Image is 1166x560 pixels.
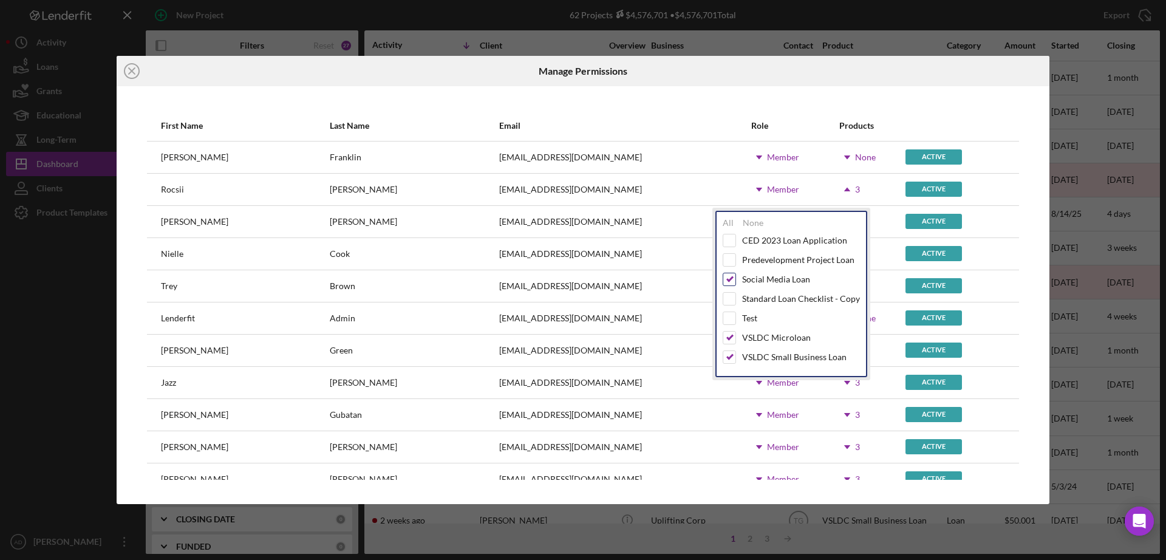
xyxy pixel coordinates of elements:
[499,474,642,484] div: [EMAIL_ADDRESS][DOMAIN_NAME]
[330,185,397,194] div: [PERSON_NAME]
[161,217,228,227] div: [PERSON_NAME]
[330,121,497,131] div: Last Name
[767,442,799,452] div: Member
[839,121,904,131] div: Products
[742,255,854,265] div: Predevelopment Project Loan
[499,152,642,162] div: [EMAIL_ADDRESS][DOMAIN_NAME]
[330,217,397,227] div: [PERSON_NAME]
[767,152,799,162] div: Member
[499,281,642,291] div: [EMAIL_ADDRESS][DOMAIN_NAME]
[742,275,810,284] div: Social Media Loan
[161,249,183,259] div: Nielle
[905,246,962,261] div: Active
[499,121,750,131] div: Email
[905,149,962,165] div: Active
[499,346,642,355] div: [EMAIL_ADDRESS][DOMAIN_NAME]
[161,152,228,162] div: [PERSON_NAME]
[751,121,838,131] div: Role
[499,249,642,259] div: [EMAIL_ADDRESS][DOMAIN_NAME]
[499,217,642,227] div: [EMAIL_ADDRESS][DOMAIN_NAME]
[499,185,642,194] div: [EMAIL_ADDRESS][DOMAIN_NAME]
[905,182,962,197] div: Active
[742,313,757,323] div: Test
[161,313,195,323] div: Lenderfit
[905,214,962,229] div: Active
[499,442,642,452] div: [EMAIL_ADDRESS][DOMAIN_NAME]
[742,333,811,343] div: VSLDC Microloan
[1125,507,1154,536] div: Open Intercom Messenger
[905,375,962,390] div: Active
[330,249,350,259] div: Cook
[905,407,962,422] div: Active
[161,410,228,420] div: [PERSON_NAME]
[330,442,397,452] div: [PERSON_NAME]
[161,346,228,355] div: [PERSON_NAME]
[905,310,962,326] div: Active
[330,281,355,291] div: Brown
[905,278,962,293] div: Active
[905,439,962,454] div: Active
[330,152,361,162] div: Franklin
[161,474,228,484] div: [PERSON_NAME]
[539,66,627,77] h6: Manage Permissions
[161,442,228,452] div: [PERSON_NAME]
[743,218,763,228] div: None
[330,346,353,355] div: Green
[330,410,362,420] div: Gubatan
[499,313,642,323] div: [EMAIL_ADDRESS][DOMAIN_NAME]
[767,378,799,388] div: Member
[161,185,184,194] div: Rocsii
[330,378,397,388] div: [PERSON_NAME]
[161,121,329,131] div: First Name
[905,471,962,487] div: Active
[905,343,962,358] div: Active
[161,281,177,291] div: Trey
[742,352,847,362] div: VSLDC Small Business Loan
[855,152,876,162] div: None
[161,378,176,388] div: Jazz
[742,294,860,304] div: Standard Loan Checklist - Copy
[330,474,397,484] div: [PERSON_NAME]
[742,236,847,245] div: CED 2023 Loan Application
[499,378,642,388] div: [EMAIL_ADDRESS][DOMAIN_NAME]
[767,185,799,194] div: Member
[767,474,799,484] div: Member
[330,313,355,323] div: Admin
[723,218,734,228] div: All
[499,410,642,420] div: [EMAIL_ADDRESS][DOMAIN_NAME]
[767,410,799,420] div: Member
